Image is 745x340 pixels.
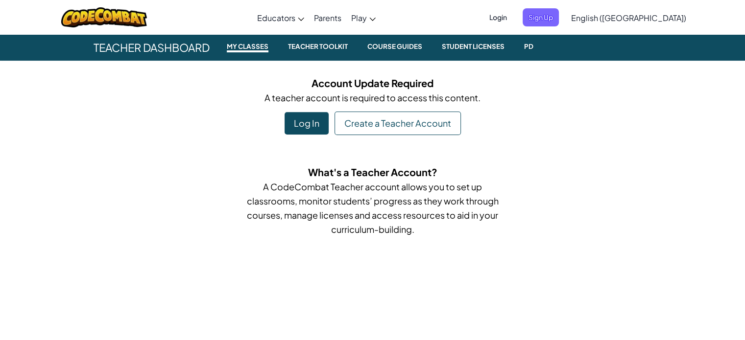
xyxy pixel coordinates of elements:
p: A teacher account is required to access this content. [94,91,652,105]
a: Play [346,4,381,31]
a: Course Guides [358,34,432,61]
a: PD [514,34,543,61]
span: Teacher Dashboard [86,34,217,61]
div: Log In [285,112,329,135]
span: Educators [257,13,295,23]
a: English ([GEOGRAPHIC_DATA]) [566,4,691,31]
small: Teacher Toolkit [284,41,352,52]
span: Play [351,13,367,23]
a: Educators [252,4,309,31]
small: Course Guides [363,41,426,52]
small: My Classes [227,41,268,52]
h5: Account Update Required [94,75,652,91]
a: Student Licenses [432,34,514,61]
a: Teacher Toolkit [278,34,358,61]
span: English ([GEOGRAPHIC_DATA]) [571,13,686,23]
p: A CodeCombat Teacher account allows you to set up classrooms, monitor students’ progress as they ... [240,180,505,236]
button: Sign Up [523,8,559,26]
h5: What's a Teacher Account? [240,164,505,180]
button: Login [483,8,513,26]
small: Student Licenses [438,41,508,52]
a: My Classes [217,34,278,61]
img: CodeCombat logo [61,7,147,27]
a: Parents [309,4,346,31]
small: PD [520,41,537,52]
a: Create a Teacher Account [335,112,461,135]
